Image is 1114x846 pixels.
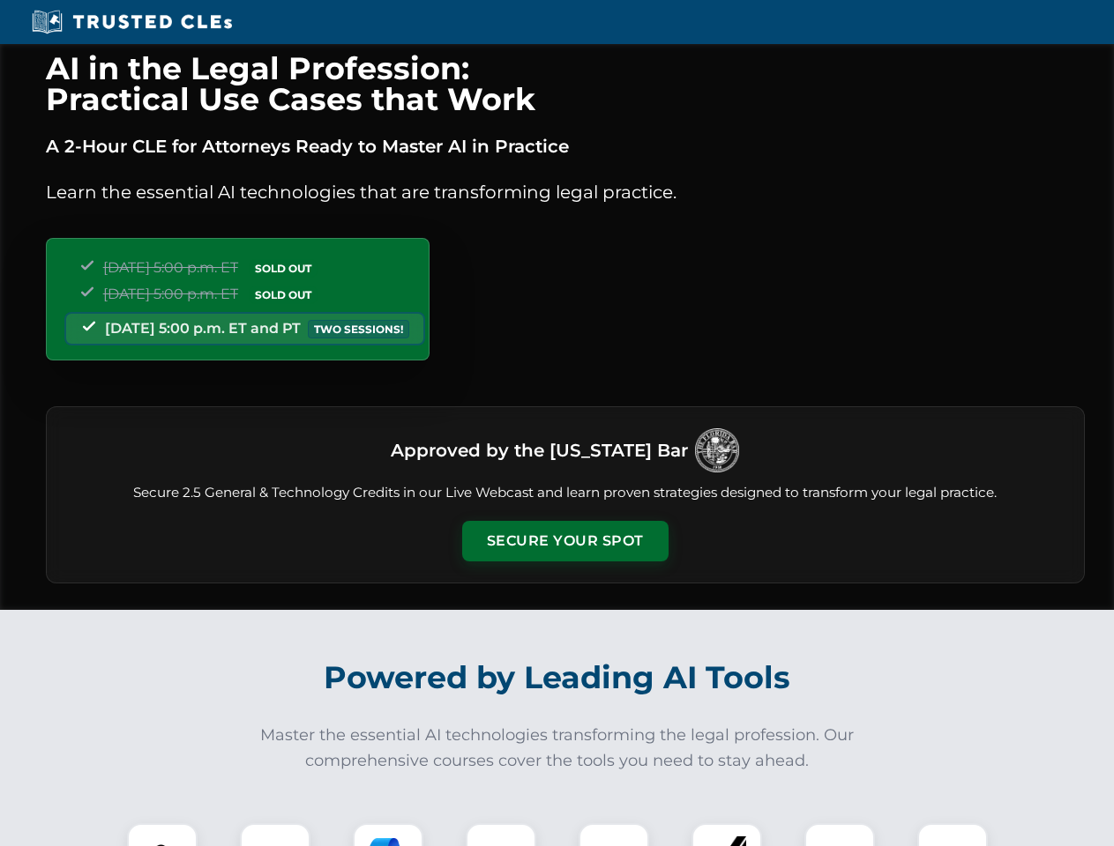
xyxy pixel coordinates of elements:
p: Master the essential AI technologies transforming the legal profession. Our comprehensive courses... [249,723,866,774]
button: Secure Your Spot [462,521,669,561]
img: Trusted CLEs [26,9,237,35]
p: Secure 2.5 General & Technology Credits in our Live Webcast and learn proven strategies designed ... [68,483,1063,503]
p: Learn the essential AI technologies that are transforming legal practice. [46,178,1085,206]
span: SOLD OUT [249,286,318,304]
span: SOLD OUT [249,259,318,278]
h3: Approved by the [US_STATE] Bar [391,434,688,466]
span: [DATE] 5:00 p.m. ET [103,259,238,276]
p: A 2-Hour CLE for Attorneys Ready to Master AI in Practice [46,132,1085,160]
span: [DATE] 5:00 p.m. ET [103,286,238,302]
h2: Powered by Leading AI Tools [69,647,1046,709]
img: Logo [695,428,739,472]
h1: AI in the Legal Profession: Practical Use Cases that Work [46,53,1085,115]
